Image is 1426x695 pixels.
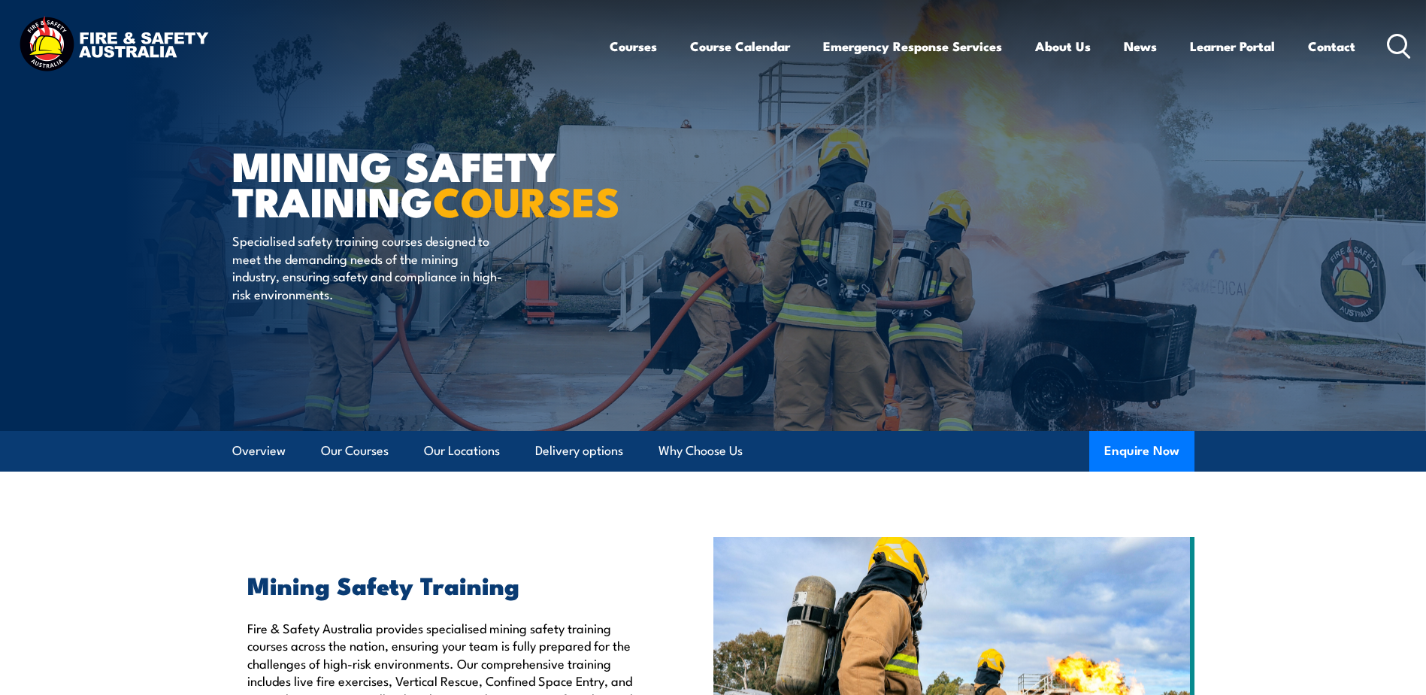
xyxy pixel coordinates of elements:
a: Our Locations [424,431,500,471]
strong: COURSES [433,168,620,231]
a: About Us [1035,26,1091,66]
a: Emergency Response Services [823,26,1002,66]
a: Overview [232,431,286,471]
a: News [1124,26,1157,66]
a: Why Choose Us [659,431,743,471]
a: Learner Portal [1190,26,1275,66]
button: Enquire Now [1089,431,1194,472]
h2: Mining Safety Training [247,574,644,595]
h1: MINING SAFETY TRAINING [232,147,604,217]
a: Course Calendar [690,26,790,66]
p: Specialised safety training courses designed to meet the demanding needs of the mining industry, ... [232,232,507,302]
a: Our Courses [321,431,389,471]
a: Contact [1308,26,1355,66]
a: Courses [610,26,657,66]
a: Delivery options [535,431,623,471]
